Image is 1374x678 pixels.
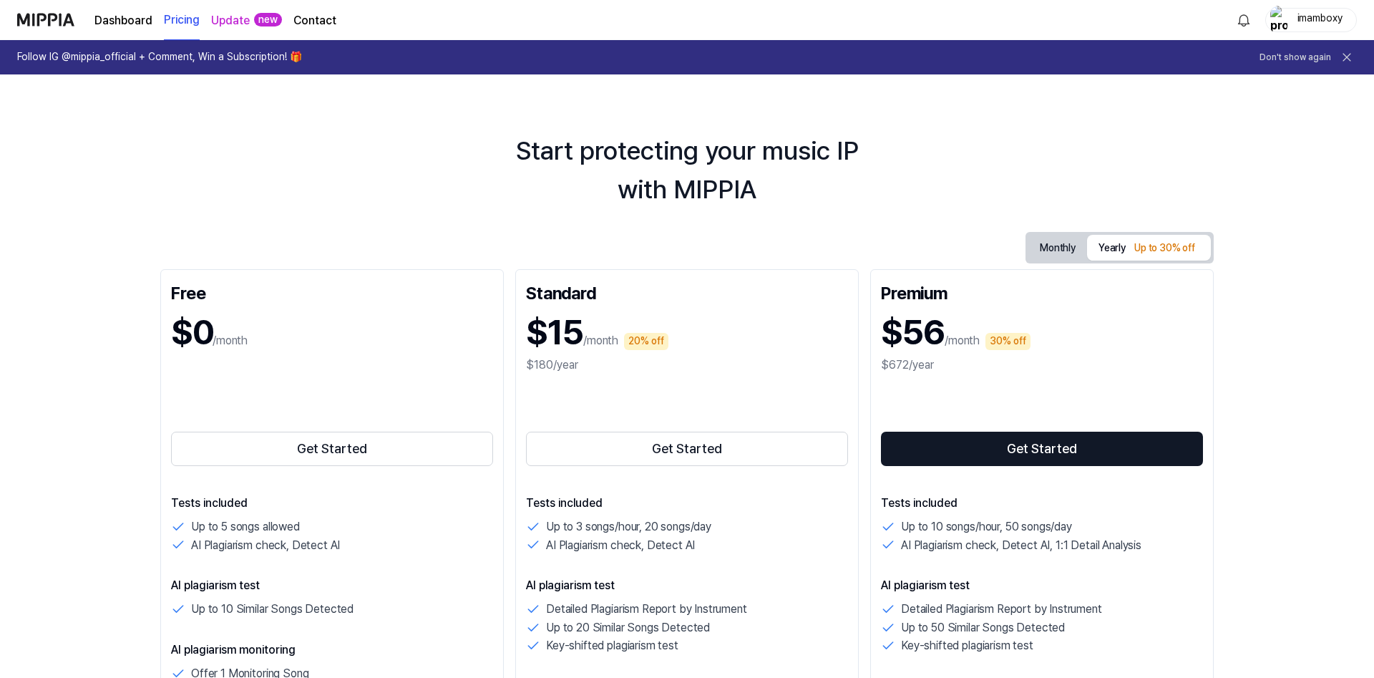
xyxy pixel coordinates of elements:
div: Standard [526,280,848,303]
p: /month [213,332,248,349]
div: Premium [881,280,1203,303]
p: Detailed Plagiarism Report by Instrument [901,600,1102,619]
button: Monthly [1028,237,1087,259]
p: AI plagiarism monitoring [171,641,493,659]
h1: $56 [881,309,945,357]
p: /month [945,332,980,349]
button: profileimamboxy [1265,8,1357,32]
h1: Follow IG @mippia_official + Comment, Win a Subscription! 🎁 [17,50,302,64]
p: AI plagiarism test [881,577,1203,594]
div: 20% off [624,333,668,350]
div: new [254,13,282,27]
p: Tests included [526,495,848,512]
p: Key-shifted plagiarism test [546,636,678,655]
div: Up to 30% off [1130,240,1199,257]
h1: $0 [171,309,213,357]
a: Get Started [171,429,493,469]
p: Tests included [171,495,493,512]
div: imamboxy [1292,11,1348,27]
div: 30% off [985,333,1030,350]
button: Get Started [526,432,848,466]
p: Up to 50 Similar Songs Detected [901,619,1065,637]
div: $672/year [881,357,1203,374]
a: Pricing [164,1,200,40]
a: Get Started [881,429,1203,469]
p: Up to 3 songs/hour, 20 songs/day [546,518,711,536]
img: profile [1270,6,1287,34]
a: Dashboard [94,12,152,29]
div: $180/year [526,357,848,374]
img: 알림 [1235,11,1252,29]
p: /month [583,332,618,349]
p: AI Plagiarism check, Detect AI [546,536,695,555]
a: Contact [293,12,336,29]
p: AI plagiarism test [171,577,493,594]
p: AI Plagiarism check, Detect AI [191,536,340,555]
button: Get Started [171,432,493,466]
p: Up to 5 songs allowed [191,518,300,536]
p: Up to 10 Similar Songs Detected [191,600,354,619]
p: Up to 10 songs/hour, 50 songs/day [901,518,1072,536]
h1: $15 [526,309,583,357]
p: Up to 20 Similar Songs Detected [546,619,710,637]
p: Tests included [881,495,1203,512]
p: AI Plagiarism check, Detect AI, 1:1 Detail Analysis [901,536,1141,555]
div: Free [171,280,493,303]
p: Detailed Plagiarism Report by Instrument [546,600,747,619]
button: Get Started [881,432,1203,466]
p: Key-shifted plagiarism test [901,636,1033,655]
button: Yearly [1087,235,1211,261]
a: Get Started [526,429,848,469]
p: AI plagiarism test [526,577,848,594]
a: Update [211,12,250,29]
button: Don't show again [1259,52,1331,64]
